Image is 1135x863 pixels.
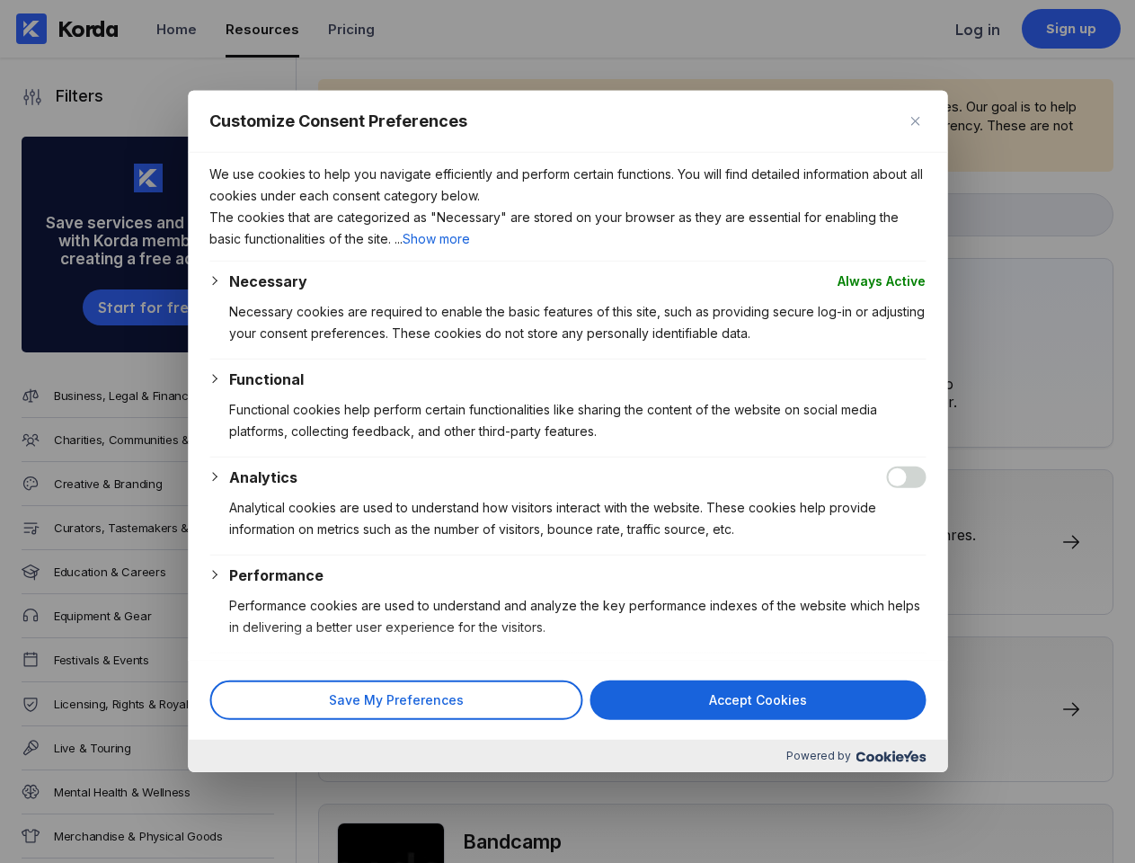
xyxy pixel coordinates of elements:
[229,497,926,540] p: Analytical cookies are used to understand how visitors interact with the website. These cookies h...
[229,369,304,390] button: Functional
[904,111,926,132] button: Close
[856,751,926,762] img: Cookieyes logo
[229,301,926,344] p: Necessary cookies are required to enable the basic features of this site, such as providing secur...
[209,207,926,250] p: The cookies that are categorized as "Necessary" are stored on your browser as they are essential ...
[403,228,470,250] button: Show more
[886,467,926,488] input: Enable Analytics
[838,271,926,292] span: Always Active
[209,111,467,132] span: Customize Consent Preferences
[590,681,926,720] button: Accept Cookies
[209,681,582,720] button: Save My Preferences
[209,164,926,207] p: We use cookies to help you navigate efficiently and perform certain functions. You will find deta...
[229,595,926,638] p: Performance cookies are used to understand and analyze the key performance indexes of the website...
[188,740,947,772] div: Powered by
[229,467,297,488] button: Analytics
[229,399,926,442] p: Functional cookies help perform certain functionalities like sharing the content of the website o...
[910,117,919,126] img: Close
[229,565,324,586] button: Performance
[229,271,307,292] button: Necessary
[188,91,947,772] div: Customize Consent Preferences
